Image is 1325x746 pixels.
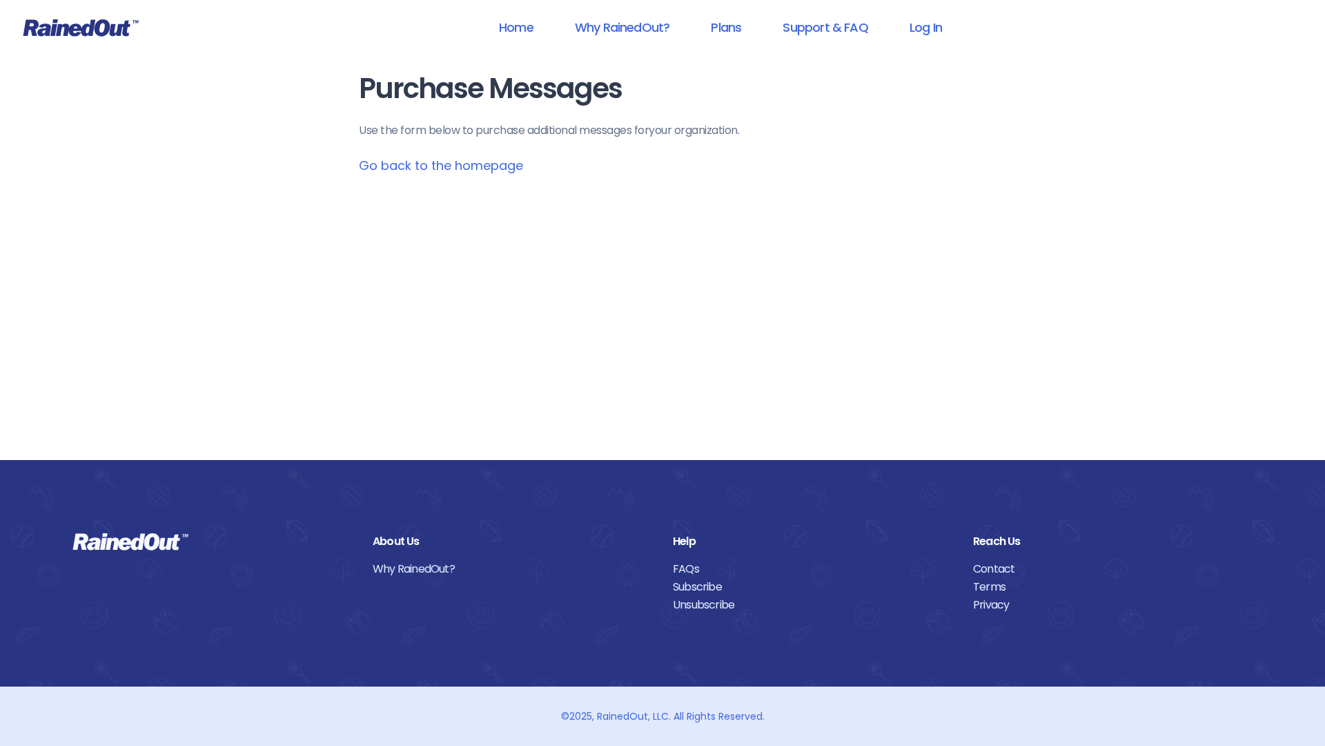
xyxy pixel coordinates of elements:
[481,12,551,43] a: Home
[973,596,1253,614] a: Privacy
[557,12,688,43] a: Why RainedOut?
[373,560,652,578] a: Why RainedOut?
[673,533,952,551] div: Help
[359,122,966,139] p: Use the form below to purchase additional messages for your organization .
[973,533,1253,551] div: Reach Us
[892,12,960,43] a: Log In
[359,73,966,104] h1: Purchase Messages
[359,157,523,174] a: Go back to the homepage
[673,560,952,578] a: FAQs
[973,560,1253,578] a: Contact
[693,12,759,43] a: Plans
[673,578,952,596] a: Subscribe
[673,596,952,614] a: Unsubscribe
[765,12,885,43] a: Support & FAQ
[373,533,652,551] div: About Us
[973,578,1253,596] a: Terms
